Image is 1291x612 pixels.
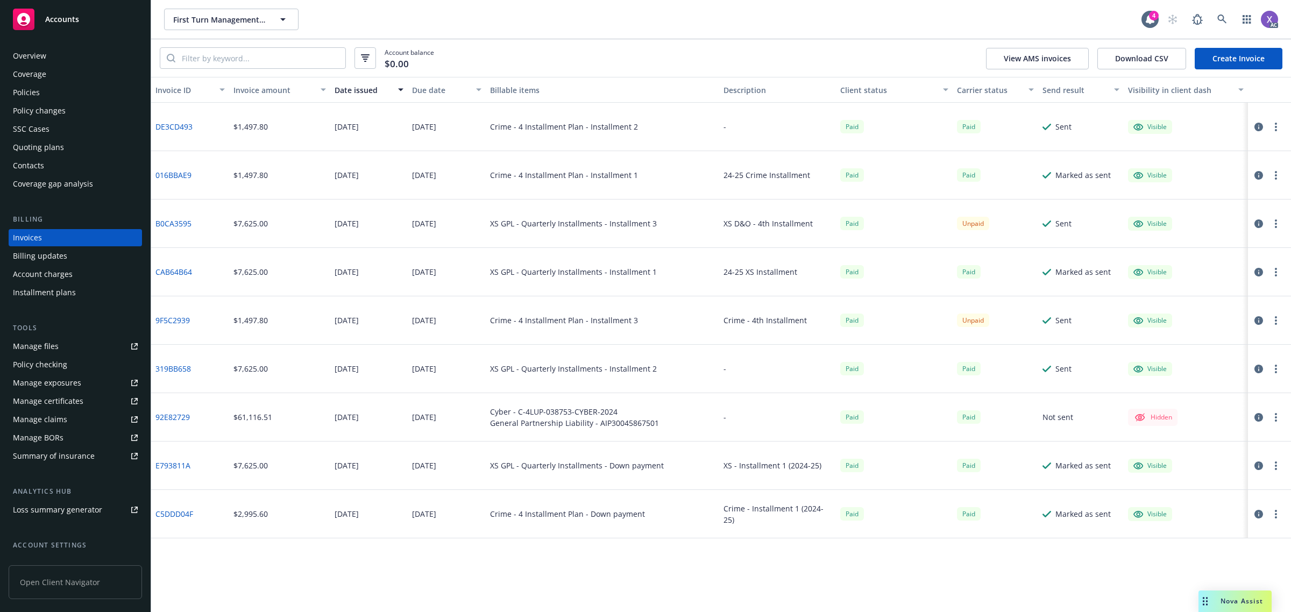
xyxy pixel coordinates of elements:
[840,459,864,472] div: Paid
[9,157,142,174] a: Contacts
[836,77,953,103] button: Client status
[1055,266,1111,277] div: Marked as sent
[9,540,142,551] div: Account settings
[13,175,93,193] div: Coverage gap analysis
[155,460,190,471] a: E793811A
[840,507,864,521] span: Paid
[13,555,59,572] div: Service team
[412,169,436,181] div: [DATE]
[9,284,142,301] a: Installment plans
[167,54,175,62] svg: Search
[155,121,193,132] a: DE3CD493
[13,447,95,465] div: Summary of insurance
[486,77,719,103] button: Billable items
[9,374,142,392] span: Manage exposures
[957,410,981,424] div: Paid
[723,460,821,471] div: XS - Installment 1 (2024-25)
[957,362,981,375] span: Paid
[840,265,864,279] span: Paid
[412,121,436,132] div: [DATE]
[957,120,981,133] span: Paid
[9,393,142,410] a: Manage certificates
[840,314,864,327] span: Paid
[1097,48,1186,69] button: Download CSV
[233,169,268,181] div: $1,497.80
[1198,590,1272,612] button: Nova Assist
[1133,170,1167,180] div: Visible
[233,315,268,326] div: $1,497.80
[229,77,330,103] button: Invoice amount
[1055,315,1072,326] div: Sent
[233,460,268,471] div: $7,625.00
[840,84,937,96] div: Client status
[490,315,638,326] div: Crime - 4 Installment Plan - Installment 3
[233,508,268,520] div: $2,995.60
[1042,84,1108,96] div: Send result
[723,411,726,423] div: -
[9,4,142,34] a: Accounts
[9,411,142,428] a: Manage claims
[490,121,638,132] div: Crime - 4 Installment Plan - Installment 2
[1133,509,1167,519] div: Visible
[13,501,102,518] div: Loss summary generator
[490,169,638,181] div: Crime - 4 Installment Plan - Installment 1
[840,410,864,424] div: Paid
[175,48,345,68] input: Filter by keyword...
[1221,596,1263,606] span: Nova Assist
[412,218,436,229] div: [DATE]
[1133,219,1167,229] div: Visible
[151,77,229,103] button: Invoice ID
[9,323,142,333] div: Tools
[1133,461,1167,471] div: Visible
[9,214,142,225] div: Billing
[9,175,142,193] a: Coverage gap analysis
[957,217,989,230] div: Unpaid
[723,121,726,132] div: -
[490,363,657,374] div: XS GPL - Quarterly Installments - Installment 2
[723,84,832,96] div: Description
[13,356,67,373] div: Policy checking
[1133,267,1167,277] div: Visible
[335,218,359,229] div: [DATE]
[1195,48,1282,69] a: Create Invoice
[9,84,142,101] a: Policies
[412,84,470,96] div: Due date
[723,503,832,525] div: Crime - Installment 1 (2024-25)
[412,266,436,277] div: [DATE]
[9,447,142,465] a: Summary of insurance
[490,406,659,417] div: Cyber - C-4LUP-038753-CYBER-2024
[957,84,1022,96] div: Carrier status
[1261,11,1278,28] img: photo
[1055,121,1072,132] div: Sent
[840,168,864,182] div: Paid
[1133,364,1167,374] div: Visible
[9,102,142,119] a: Policy changes
[957,459,981,472] div: Paid
[13,374,81,392] div: Manage exposures
[13,139,64,156] div: Quoting plans
[13,284,76,301] div: Installment plans
[233,84,314,96] div: Invoice amount
[840,362,864,375] div: Paid
[957,265,981,279] span: Paid
[155,266,192,277] a: CAB64B64
[1038,77,1124,103] button: Send result
[335,121,359,132] div: [DATE]
[9,139,142,156] a: Quoting plans
[9,47,142,65] a: Overview
[957,507,981,521] div: Paid
[1128,84,1232,96] div: Visibility in client dash
[233,121,268,132] div: $1,497.80
[953,77,1038,103] button: Carrier status
[490,84,715,96] div: Billable items
[9,486,142,497] div: Analytics hub
[490,508,645,520] div: Crime - 4 Installment Plan - Down payment
[1055,460,1111,471] div: Marked as sent
[155,84,213,96] div: Invoice ID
